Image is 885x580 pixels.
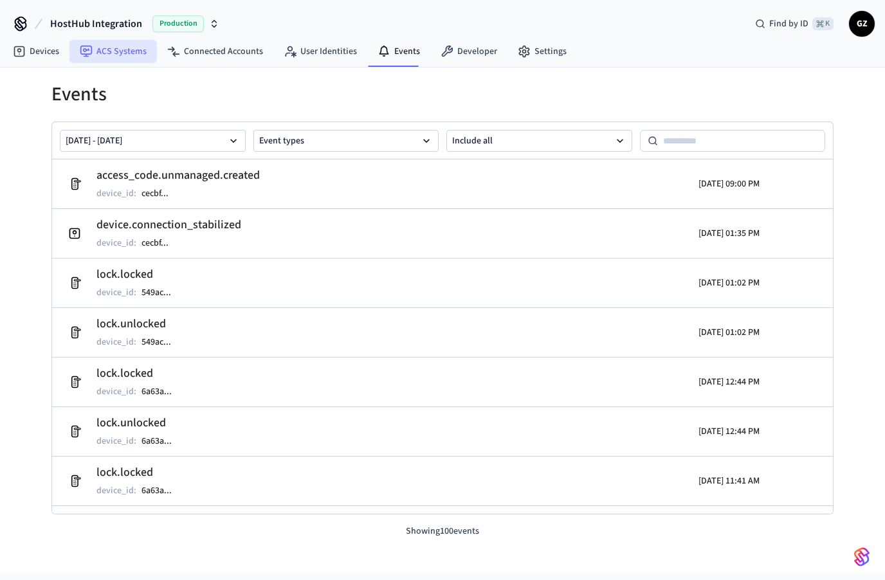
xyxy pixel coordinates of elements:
button: 549ac... [139,285,184,300]
button: 6a63a... [139,384,185,399]
p: device_id : [96,435,136,448]
h2: access_code.unmanaged.created [96,167,260,185]
a: Developer [430,40,507,63]
h2: lock.unlocked [96,414,185,432]
button: [DATE] - [DATE] [60,130,246,152]
p: [DATE] 01:02 PM [698,276,760,289]
a: Settings [507,40,577,63]
h2: device.connection_stabilized [96,216,241,234]
span: Find by ID [769,17,808,30]
h1: Events [51,83,834,106]
p: device_id : [96,484,136,497]
h2: lock.unlocked [96,513,185,531]
a: Connected Accounts [157,40,273,63]
p: Showing 100 events [51,525,834,538]
h2: lock.locked [96,266,184,284]
h2: lock.locked [96,365,185,383]
button: Include all [446,130,632,152]
button: GZ [849,11,875,37]
p: [DATE] 01:02 PM [698,326,760,339]
button: cecbf... [139,235,181,251]
p: device_id : [96,385,136,398]
span: ⌘ K [812,17,834,30]
button: 6a63a... [139,483,185,498]
p: device_id : [96,237,136,249]
button: 549ac... [139,334,184,350]
p: [DATE] 09:00 PM [698,177,760,190]
div: Find by ID⌘ K [745,12,844,35]
p: device_id : [96,286,136,299]
p: [DATE] 12:44 PM [698,425,760,438]
p: device_id : [96,187,136,200]
a: User Identities [273,40,367,63]
button: 6a63a... [139,433,185,449]
button: Event types [253,130,439,152]
img: SeamLogoGradient.69752ec5.svg [854,547,870,567]
p: [DATE] 12:44 PM [698,376,760,388]
h2: lock.unlocked [96,315,184,333]
h2: lock.locked [96,464,185,482]
span: GZ [850,12,873,35]
p: [DATE] 01:35 PM [698,227,760,240]
span: HostHub Integration [50,16,142,32]
button: cecbf... [139,186,181,201]
span: Production [152,15,204,32]
a: ACS Systems [69,40,157,63]
p: [DATE] 11:41 AM [698,475,760,487]
a: Devices [3,40,69,63]
p: device_id : [96,336,136,349]
a: Events [367,40,430,63]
